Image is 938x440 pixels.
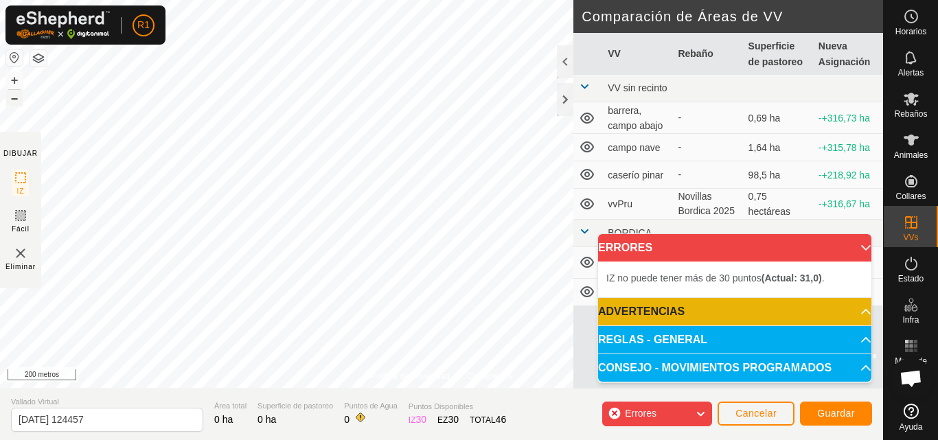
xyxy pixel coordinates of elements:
font: campo nave [608,141,660,152]
font: - [819,141,822,152]
button: Capas del Mapa [30,50,47,67]
font: Superficie de pastoreo [258,402,333,410]
font: 0 ha [214,414,233,425]
font: Animales [894,150,928,160]
font: Puntos Disponibles [409,402,473,410]
p-accordion-content: ERRORES [598,262,871,297]
a: Contáctenos [466,370,512,382]
font: - [678,169,681,180]
font: - [678,112,681,123]
button: Cancelar [718,402,794,426]
font: Alertas [898,68,924,78]
font: IZ [17,187,25,195]
div: Chat abierto [891,358,932,399]
font: 0,69 ha [748,113,781,124]
font: Errores [625,408,656,419]
font: Eliminar [5,263,36,270]
font: 0 ha [258,414,276,425]
button: – [6,90,23,106]
img: VV [12,245,29,262]
font: Contáctenos [466,371,512,381]
font: vvPru [608,198,632,209]
font: +315,78 ha [821,141,869,152]
font: 46 [496,414,507,425]
font: VV [608,48,621,59]
font: Collares [895,192,926,201]
font: – [11,91,18,105]
font: Cancelar [735,408,777,419]
font: Guardar [817,408,855,419]
font: Comparación de Áreas de VV [582,9,783,24]
font: ERRORES [598,242,652,253]
font: - [819,198,822,209]
p-accordion-header: CONSEJO - MOVIMIENTOS PROGRAMADOS [598,354,871,382]
font: (Actual: 31,0) [762,273,822,283]
font: Infra [902,315,919,325]
p-accordion-header: ADVERTENCIAS [598,298,871,325]
font: VV sin recinto [608,82,667,93]
button: + [6,72,23,89]
font: Horarios [895,27,926,36]
font: - [819,113,822,124]
font: barrera, campo abajo [608,105,663,131]
font: IZ [409,415,416,425]
font: 30 [448,414,459,425]
font: - [678,141,681,152]
font: +316,73 ha [821,113,869,124]
font: VVs [903,233,918,242]
font: CONSEJO - MOVIMIENTOS PROGRAMADOS [598,362,832,373]
font: R1 [137,19,150,30]
font: Área total [214,402,247,410]
font: Vallado Virtual [11,397,59,406]
font: +316,67 ha [821,198,869,209]
font: TOTAL [470,415,496,425]
font: 0 [344,414,350,425]
font: Superficie de pastoreo [748,40,803,67]
button: Guardar [800,402,872,426]
font: . [822,273,825,283]
font: 98,5 ha [748,169,781,180]
font: Novillas Bordica 2025 [678,191,735,216]
img: Logotipo de Gallagher [16,11,110,39]
font: ADVERTENCIAS [598,305,685,317]
font: 1,64 ha [748,141,781,152]
font: Puntos de Agua [344,402,398,410]
font: EZ [437,415,448,425]
font: caserío pinar [608,169,663,180]
font: IZ no puede tener más de 30 puntos [606,273,762,283]
font: - [819,169,822,180]
font: DIBUJAR [3,150,38,157]
font: + [11,73,19,87]
font: +218,92 ha [821,169,869,180]
font: 0,75 hectáreas [748,191,790,217]
font: Ayuda [900,422,923,432]
font: Política de Privacidad [371,371,450,381]
p-accordion-header: REGLAS - GENERAL [598,326,871,354]
font: Rebaño [678,48,713,59]
font: Nueva Asignación [819,40,870,67]
a: Política de Privacidad [371,370,450,382]
a: Ayuda [884,398,938,437]
font: 30 [416,414,427,425]
button: Restablecer Mapa [6,49,23,66]
font: BORDICA [608,227,652,238]
font: REGLAS - GENERAL [598,334,707,345]
font: Estado [898,274,924,283]
p-accordion-header: ERRORES [598,234,871,262]
font: Rebaños [894,109,927,119]
font: Fácil [12,225,30,233]
font: Mapa de Calor [895,356,927,374]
